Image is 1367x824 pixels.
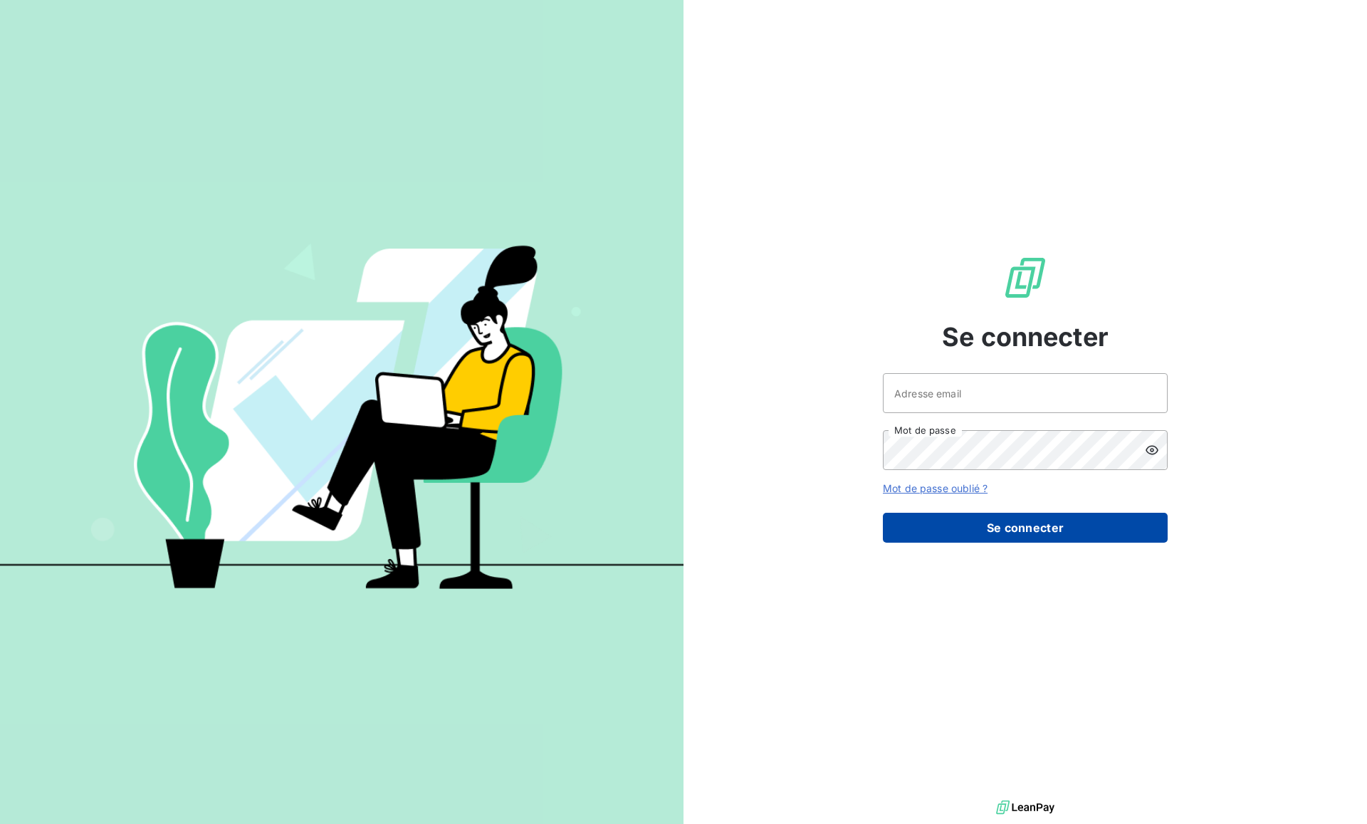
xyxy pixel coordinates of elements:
input: placeholder [883,373,1168,413]
img: logo [996,797,1054,818]
button: Se connecter [883,513,1168,543]
img: Logo LeanPay [1002,255,1048,301]
span: Se connecter [942,318,1109,356]
a: Mot de passe oublié ? [883,482,988,494]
